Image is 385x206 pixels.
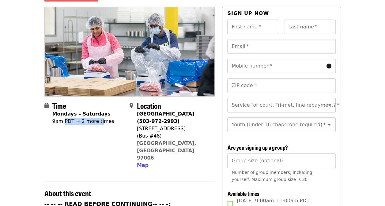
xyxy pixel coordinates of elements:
[52,111,111,117] strong: Mondays – Saturdays
[137,132,210,140] div: (Bus #48)
[52,100,66,111] span: Time
[130,103,133,109] i: map-marker-alt icon
[325,101,334,109] button: Open
[137,125,210,132] div: [STREET_ADDRESS]
[227,143,288,151] span: Are you signing up a group?
[232,170,312,182] span: Number of group members, including yourself. Maximum group size is 30
[137,140,196,161] a: [GEOGRAPHIC_DATA], [GEOGRAPHIC_DATA] 97006
[137,162,149,168] span: Map
[227,189,259,197] span: Available times
[227,10,269,16] span: Sign up now
[227,20,279,34] input: First name
[326,63,331,69] i: circle-info icon
[137,111,194,124] strong: [GEOGRAPHIC_DATA] (503-972-2993)
[45,7,215,96] img: July/Aug/Sept - Beaverton: Repack/Sort (age 10+) organized by Oregon Food Bank
[227,39,335,54] input: Email
[137,162,149,169] button: Map
[227,78,335,93] input: ZIP code
[227,153,335,168] input: [object Object]
[227,59,324,73] input: Mobile number
[44,103,49,109] i: calendar icon
[52,118,114,125] div: 9am PDT + 2 more times
[284,20,336,34] input: Last name
[44,188,91,198] span: About this event
[137,100,161,111] span: Location
[325,120,334,129] button: Open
